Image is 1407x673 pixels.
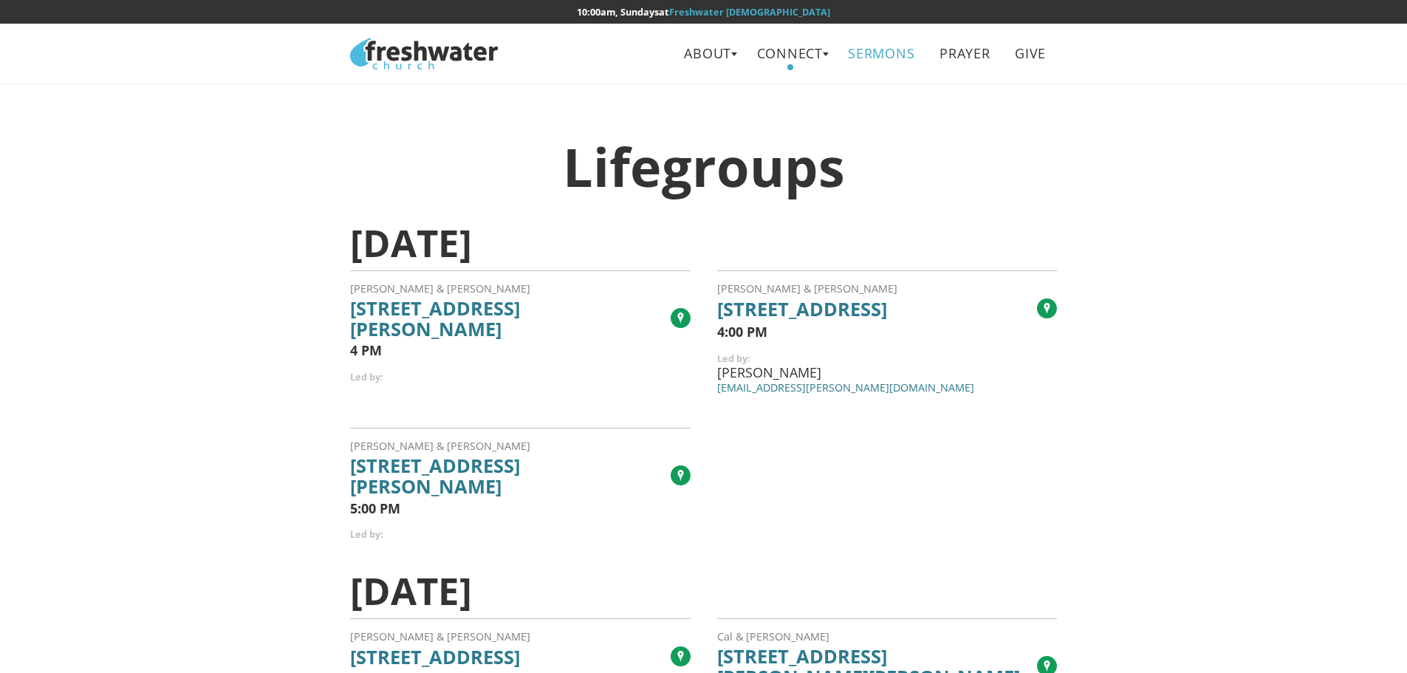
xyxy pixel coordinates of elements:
[717,353,1057,363] h6: Led by:
[1004,37,1057,70] a: Give
[350,439,530,453] small: [PERSON_NAME] & [PERSON_NAME]
[746,37,834,70] a: Connect
[350,570,1056,612] h2: [DATE]
[350,222,1056,264] h2: [DATE]
[929,37,1001,70] a: Prayer
[350,137,1056,196] h1: Lifegroups
[350,7,1056,17] h6: at
[717,629,829,643] small: Cal & [PERSON_NAME]
[717,325,767,340] span: 4:00 PM
[350,298,670,339] span: [STREET_ADDRESS][PERSON_NAME]
[350,629,530,643] small: [PERSON_NAME] & [PERSON_NAME]
[350,502,400,516] span: 5:00 PM
[715,380,976,394] small: [EMAIL_ADDRESS][PERSON_NAME][DOMAIN_NAME]
[350,344,382,358] span: 4 PM
[350,455,670,496] span: [STREET_ADDRESS][PERSON_NAME]
[669,5,830,18] a: Freshwater [DEMOGRAPHIC_DATA]
[577,5,659,18] time: 10:00am, Sundays
[674,37,742,70] a: About
[717,298,1037,319] span: [STREET_ADDRESS]
[717,281,897,295] small: [PERSON_NAME] & [PERSON_NAME]
[838,37,925,70] a: Sermons
[350,281,530,295] small: [PERSON_NAME] & [PERSON_NAME]
[350,38,498,69] img: Freshwater Church
[350,529,690,539] h6: Led by:
[350,372,690,382] h6: Led by:
[350,646,670,667] span: [STREET_ADDRESS]
[715,364,823,381] span: [PERSON_NAME]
